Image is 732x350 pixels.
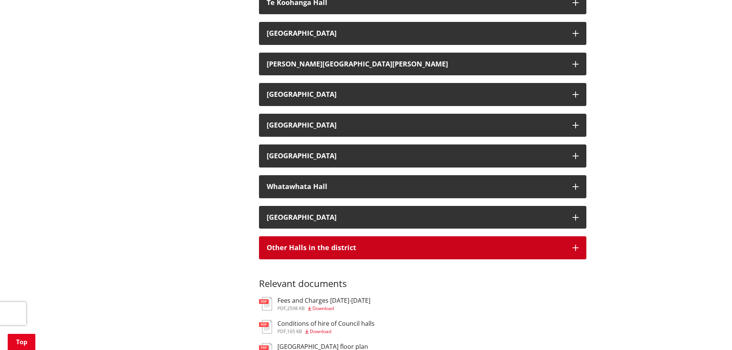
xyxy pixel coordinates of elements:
[697,318,724,345] iframe: Messenger Launcher
[312,305,334,312] span: Download
[267,60,565,68] h3: [PERSON_NAME][GEOGRAPHIC_DATA][PERSON_NAME]
[310,328,331,335] span: Download
[259,206,586,229] button: [GEOGRAPHIC_DATA]
[259,320,375,334] a: Conditions of hire of Council halls pdf,165 KB Download
[259,22,586,45] button: [GEOGRAPHIC_DATA]
[277,329,375,334] div: ,
[267,214,565,221] h3: [GEOGRAPHIC_DATA]
[277,306,370,311] div: ,
[267,152,565,160] h3: [GEOGRAPHIC_DATA]
[267,30,565,37] h3: [GEOGRAPHIC_DATA]
[277,328,286,335] span: pdf
[277,305,286,312] span: pdf
[267,183,565,191] div: Whatawhata Hall
[259,297,370,311] a: Fees and Charges [DATE]-[DATE] pdf,2598 KB Download
[267,244,565,252] h3: Other Halls in the district
[259,53,586,76] button: [PERSON_NAME][GEOGRAPHIC_DATA][PERSON_NAME]
[259,83,586,106] button: [GEOGRAPHIC_DATA]
[267,121,565,129] h3: [GEOGRAPHIC_DATA]
[259,297,272,310] img: document-pdf.svg
[287,305,305,312] span: 2598 KB
[8,334,35,350] a: Top
[287,328,302,335] span: 165 KB
[259,175,586,198] button: Whatawhata Hall
[267,91,565,98] h3: [GEOGRAPHIC_DATA]
[259,320,272,333] img: document-pdf.svg
[277,320,375,327] h3: Conditions of hire of Council halls
[259,267,586,289] h3: Relevant documents
[259,236,586,259] button: Other Halls in the district
[259,144,586,168] button: [GEOGRAPHIC_DATA]
[259,114,586,137] button: [GEOGRAPHIC_DATA]
[277,297,370,304] h3: Fees and Charges [DATE]-[DATE]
